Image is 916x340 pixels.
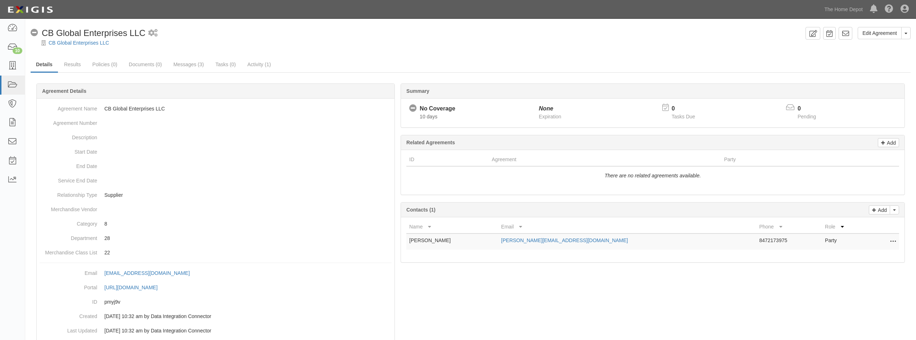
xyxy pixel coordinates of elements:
[148,30,158,37] i: 1 scheduled workflow
[798,114,816,119] span: Pending
[539,105,553,112] i: None
[40,323,97,334] dt: Last Updated
[406,207,436,213] b: Contacts (1)
[721,153,855,166] th: Party
[798,105,825,113] p: 0
[409,105,417,112] i: No Coverage
[756,234,822,250] td: 8472173975
[40,309,392,323] dd: [DATE] 10:32 am by Data Integration Connector
[104,270,198,276] a: [EMAIL_ADDRESS][DOMAIN_NAME]
[885,5,893,14] i: Help Center - Complianz
[40,101,392,116] dd: CB Global Enterprises LLC
[885,139,896,147] p: Add
[878,138,899,147] a: Add
[40,295,392,309] dd: pmyj9v
[406,88,429,94] b: Summary
[42,88,86,94] b: Agreement Details
[876,206,887,214] p: Add
[40,266,97,277] dt: Email
[40,145,97,155] dt: Start Date
[31,29,38,37] i: No Coverage
[5,3,55,16] img: logo-5460c22ac91f19d4615b14bd174203de0afe785f0fc80cf4dbbc73dc1793850b.png
[40,173,97,184] dt: Service End Date
[420,114,437,119] span: Since 09/15/2025
[821,2,866,17] a: The Home Depot
[406,140,455,145] b: Related Agreements
[605,173,701,178] i: There are no related agreements available.
[168,57,209,72] a: Messages (3)
[498,220,756,234] th: Email
[40,217,97,227] dt: Category
[42,28,145,38] span: CB Global Enterprises LLC
[210,57,241,72] a: Tasks (0)
[31,57,58,73] a: Details
[40,231,97,242] dt: Department
[756,220,822,234] th: Phone
[13,47,22,54] div: 10
[489,153,721,166] th: Agreement
[40,309,97,320] dt: Created
[242,57,276,72] a: Activity (1)
[672,114,695,119] span: Tasks Due
[104,220,392,227] p: 8
[40,116,97,127] dt: Agreement Number
[406,220,498,234] th: Name
[40,188,97,199] dt: Relationship Type
[822,220,870,234] th: Role
[123,57,167,72] a: Documents (0)
[539,114,561,119] span: Expiration
[59,57,86,72] a: Results
[104,285,166,290] a: [URL][DOMAIN_NAME]
[858,27,902,39] a: Edit Agreement
[49,40,109,46] a: CB Global Enterprises LLC
[40,130,97,141] dt: Description
[869,205,890,214] a: Add
[104,235,392,242] p: 28
[406,153,489,166] th: ID
[40,245,97,256] dt: Merchandise Class List
[87,57,123,72] a: Policies (0)
[420,105,455,113] div: No Coverage
[104,269,190,277] div: [EMAIL_ADDRESS][DOMAIN_NAME]
[40,202,97,213] dt: Merchandise Vendor
[40,101,97,112] dt: Agreement Name
[40,280,97,291] dt: Portal
[40,188,392,202] dd: Supplier
[822,234,870,250] td: Party
[501,237,628,243] a: [PERSON_NAME][EMAIL_ADDRESS][DOMAIN_NAME]
[104,249,392,256] p: 22
[31,27,145,39] div: CB Global Enterprises LLC
[40,323,392,338] dd: [DATE] 10:32 am by Data Integration Connector
[672,105,704,113] p: 0
[40,159,97,170] dt: End Date
[40,295,97,305] dt: ID
[406,234,498,250] td: [PERSON_NAME]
